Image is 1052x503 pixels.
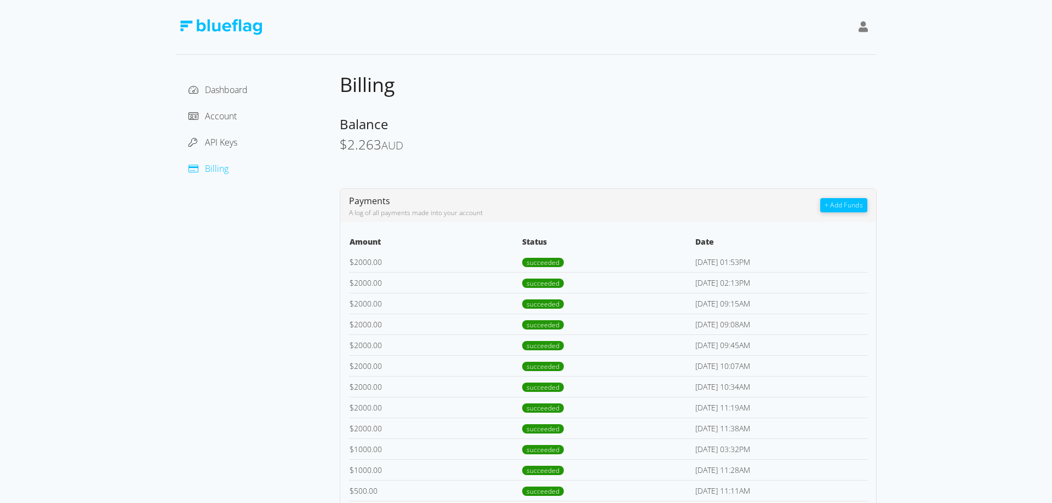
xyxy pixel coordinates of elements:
[522,383,564,392] span: succeeded
[381,138,403,153] span: AUD
[522,466,564,475] span: succeeded
[350,485,354,496] span: $
[349,438,522,459] td: 1000.00
[349,252,522,273] td: 2000.00
[522,279,564,288] span: succeeded
[695,293,867,314] td: [DATE] 09:15AM
[522,424,564,433] span: succeeded
[349,195,390,207] span: Payments
[340,115,388,133] span: Balance
[522,258,564,267] span: succeeded
[347,135,381,153] span: 2.263
[349,355,522,376] td: 2000.00
[349,314,522,334] td: 2000.00
[188,84,248,96] a: Dashboard
[349,293,522,314] td: 2000.00
[350,298,354,309] span: $
[188,136,237,148] a: API Keys
[695,252,867,273] td: [DATE] 01:53PM
[695,459,867,480] td: [DATE] 11:28AM
[350,423,354,433] span: $
[340,135,347,153] span: $
[522,341,564,350] span: succeeded
[695,334,867,355] td: [DATE] 09:45AM
[188,110,237,122] a: Account
[349,272,522,293] td: 2000.00
[205,163,228,175] span: Billing
[522,487,564,496] span: succeeded
[695,314,867,334] td: [DATE] 09:08AM
[350,444,354,454] span: $
[180,19,262,35] img: Blue Flag Logo
[695,235,867,252] th: Date
[695,418,867,438] td: [DATE] 11:38AM
[350,465,354,475] span: $
[188,163,228,175] a: Billing
[349,376,522,397] td: 2000.00
[350,402,354,413] span: $
[350,257,354,267] span: $
[522,235,694,252] th: Status
[205,110,237,122] span: Account
[522,299,564,309] span: succeeded
[349,208,820,218] div: A log of all payments made into your account
[350,319,354,329] span: $
[349,397,522,418] td: 2000.00
[522,362,564,371] span: succeeded
[350,277,354,288] span: $
[695,355,867,376] td: [DATE] 10:07AM
[695,272,867,293] td: [DATE] 02:13PM
[522,445,564,454] span: succeeded
[349,235,522,252] th: Amount
[350,340,354,350] span: $
[205,136,237,148] span: API Keys
[695,397,867,418] td: [DATE] 11:19AM
[205,84,248,96] span: Dashboard
[695,376,867,397] td: [DATE] 10:34AM
[349,334,522,355] td: 2000.00
[695,480,867,501] td: [DATE] 11:11AM
[695,438,867,459] td: [DATE] 03:32PM
[350,361,354,371] span: $
[522,320,564,329] span: succeeded
[522,403,564,413] span: succeeded
[340,71,395,98] span: Billing
[349,418,522,438] td: 2000.00
[349,480,522,501] td: 500.00
[820,198,867,212] button: + Add Funds
[349,459,522,480] td: 1000.00
[350,381,354,392] span: $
